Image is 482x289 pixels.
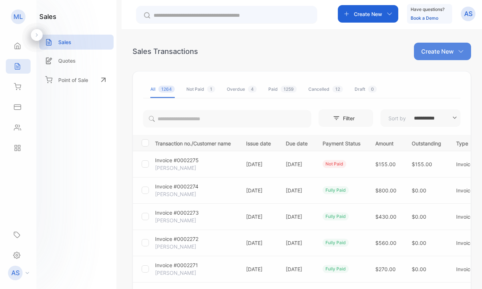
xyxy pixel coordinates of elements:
[246,265,271,273] p: [DATE]
[246,160,271,168] p: [DATE]
[286,160,308,168] p: [DATE]
[412,240,426,246] span: $0.00
[375,214,396,220] span: $430.00
[354,10,382,18] p: Create New
[323,160,346,168] div: not paid
[133,46,198,57] div: Sales Transactions
[380,109,461,127] button: Sort by
[58,76,88,84] p: Point of Sale
[281,86,297,93] span: 1259
[323,186,349,194] div: fully paid
[155,235,198,243] p: Invoice #0002272
[268,86,297,93] div: Paid
[456,239,478,247] p: Invoice
[412,161,432,167] span: $155.00
[150,86,175,93] div: All
[338,5,398,23] button: Create New
[246,213,271,220] p: [DATE]
[286,213,308,220] p: [DATE]
[155,209,199,216] p: Invoice #0002273
[308,86,343,93] div: Cancelled
[39,72,114,88] a: Point of Sale
[456,160,478,168] p: Invoice
[246,239,271,247] p: [DATE]
[58,57,76,65] p: Quotes
[323,265,349,273] div: fully paid
[375,187,396,194] span: $800.00
[412,214,426,220] span: $0.00
[355,86,377,93] div: Draft
[388,114,406,122] p: Sort by
[13,12,23,22] p: ML
[246,187,271,194] p: [DATE]
[451,258,482,289] iframe: LiveChat chat widget
[375,266,396,272] span: $270.00
[464,9,473,19] p: AS
[286,265,308,273] p: [DATE]
[158,86,175,93] span: 1264
[323,239,349,247] div: fully paid
[375,240,396,246] span: $560.00
[456,138,478,147] p: Type
[323,138,360,147] p: Payment Status
[155,183,198,190] p: Invoice #0002274
[412,266,426,272] span: $0.00
[155,138,237,147] p: Transaction no./Customer name
[155,243,196,250] p: [PERSON_NAME]
[286,187,308,194] p: [DATE]
[39,53,114,68] a: Quotes
[412,138,441,147] p: Outstanding
[414,43,471,60] button: Create New
[155,261,198,269] p: Invoice #0002271
[368,86,377,93] span: 0
[456,213,478,220] p: Invoice
[227,86,257,93] div: Overdue
[246,138,271,147] p: Issue date
[456,187,478,194] p: Invoice
[155,269,196,277] p: [PERSON_NAME]
[375,161,396,167] span: $155.00
[11,268,20,278] p: AS
[39,35,114,50] a: Sales
[421,47,454,56] p: Create New
[155,190,196,198] p: [PERSON_NAME]
[375,138,397,147] p: Amount
[155,164,196,172] p: [PERSON_NAME]
[155,216,196,224] p: [PERSON_NAME]
[39,12,56,22] h1: sales
[248,86,257,93] span: 4
[155,156,199,164] p: Invoice #0002275
[58,38,71,46] p: Sales
[412,187,426,194] span: $0.00
[411,6,445,13] p: Have questions?
[411,15,438,21] a: Book a Demo
[323,212,349,220] div: fully paid
[186,86,215,93] div: Not Paid
[461,5,475,23] button: AS
[286,138,308,147] p: Due date
[207,86,215,93] span: 1
[332,86,343,93] span: 12
[286,239,308,247] p: [DATE]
